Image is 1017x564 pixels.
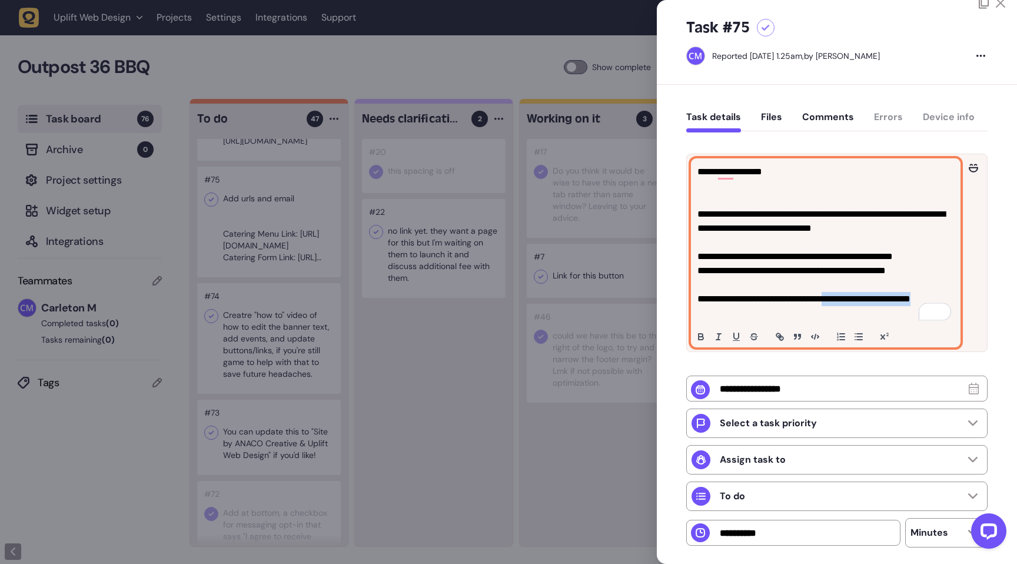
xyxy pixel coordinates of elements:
iframe: LiveChat chat widget [962,509,1011,558]
div: Reported [DATE] 1.25am, [712,51,804,61]
div: To enrich screen reader interactions, please activate Accessibility in Grammarly extension settings [692,159,960,347]
p: Assign task to [720,454,786,466]
p: Select a task priority [720,417,817,429]
p: To do [720,490,745,502]
img: Carleton M [687,47,704,65]
button: Files [761,111,782,132]
button: Comments [802,111,854,132]
div: by [PERSON_NAME] [712,50,880,62]
p: Minutes [910,527,948,539]
h5: Task #75 [686,18,750,37]
button: Task details [686,111,741,132]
